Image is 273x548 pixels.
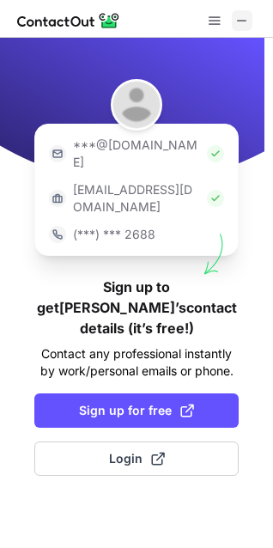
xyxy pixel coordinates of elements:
[207,190,224,207] img: Check Icon
[207,145,224,162] img: Check Icon
[109,450,165,467] span: Login
[111,79,162,131] img: Bill Gates
[73,137,200,171] p: ***@[DOMAIN_NAME]
[49,145,66,162] img: https://contactout.com/extension/app/static/media/login-email-icon.f64bce713bb5cd1896fef81aa7b14a...
[34,393,239,428] button: Sign up for free
[73,181,200,216] p: [EMAIL_ADDRESS][DOMAIN_NAME]
[17,10,120,31] img: ContactOut v5.3.10
[49,226,66,243] img: https://contactout.com/extension/app/static/media/login-phone-icon.bacfcb865e29de816d437549d7f4cb...
[34,345,239,380] p: Contact any professional instantly by work/personal emails or phone.
[34,277,239,338] h1: Sign up to get [PERSON_NAME]’s contact details (it’s free!)
[79,402,194,419] span: Sign up for free
[49,190,66,207] img: https://contactout.com/extension/app/static/media/login-work-icon.638a5007170bc45168077fde17b29a1...
[34,441,239,476] button: Login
